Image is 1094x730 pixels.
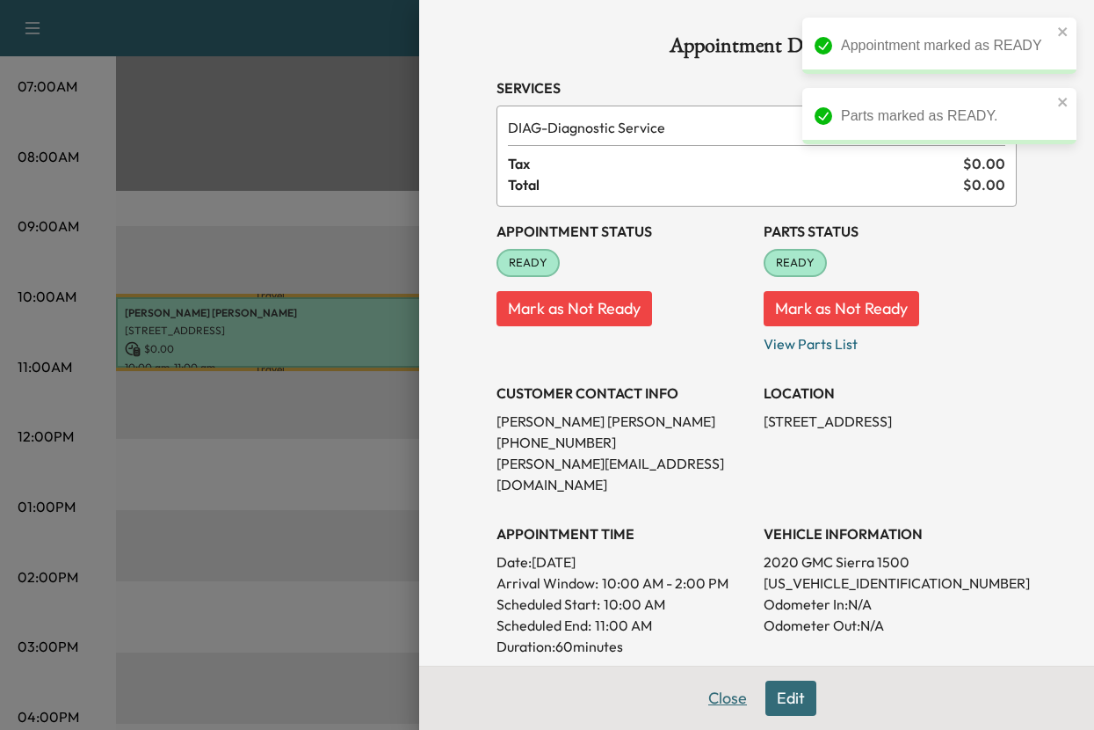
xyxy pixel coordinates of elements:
[496,432,750,453] p: [PHONE_NUMBER]
[604,594,665,615] p: 10:00 AM
[765,681,816,716] button: Edit
[496,573,750,594] p: Arrival Window:
[496,636,750,657] p: Duration: 60 minutes
[765,254,825,272] span: READY
[496,594,600,615] p: Scheduled Start:
[496,35,1017,63] h1: Appointment Details
[508,174,963,195] span: Total
[496,383,750,404] h3: CUSTOMER CONTACT INFO
[508,117,956,138] span: Diagnostic Service
[496,551,750,573] p: Date: [DATE]
[764,383,1017,404] h3: LOCATION
[496,523,750,544] h3: APPOINTMENT TIME
[496,615,591,636] p: Scheduled End:
[1057,95,1069,109] button: close
[764,573,1017,594] p: [US_VEHICLE_IDENTIFICATION_NUMBER]
[496,77,1017,99] h3: Services
[963,174,1005,195] span: $ 0.00
[602,573,728,594] span: 10:00 AM - 2:00 PM
[764,291,919,326] button: Mark as Not Ready
[764,523,1017,544] h3: VEHICLE INFORMATION
[764,615,1017,636] p: Odometer Out: N/A
[841,106,1052,127] div: Parts marked as READY.
[595,615,652,636] p: 11:00 AM
[764,221,1017,242] h3: Parts Status
[496,291,652,326] button: Mark as Not Ready
[841,35,1052,56] div: Appointment marked as READY
[1057,25,1069,39] button: close
[764,326,1017,354] p: View Parts List
[508,153,963,174] span: Tax
[697,681,758,716] button: Close
[496,221,750,242] h3: Appointment Status
[496,453,750,495] p: [PERSON_NAME][EMAIL_ADDRESS][DOMAIN_NAME]
[496,411,750,432] p: [PERSON_NAME] [PERSON_NAME]
[764,411,1017,432] p: [STREET_ADDRESS]
[764,551,1017,573] p: 2020 GMC Sierra 1500
[963,153,1005,174] span: $ 0.00
[498,254,558,272] span: READY
[764,594,1017,615] p: Odometer In: N/A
